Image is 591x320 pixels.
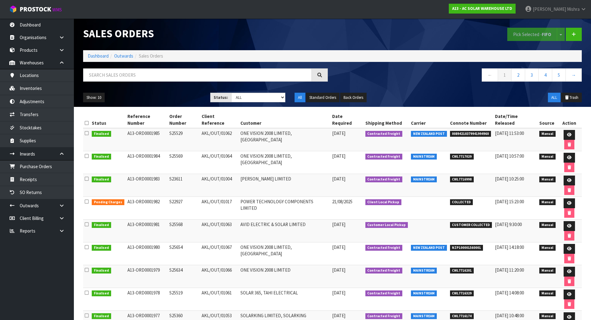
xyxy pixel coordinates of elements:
td: S25519 [168,288,200,311]
span: CWL7717029 [450,154,474,160]
input: Search sales orders [83,68,312,82]
span: ProStock [20,5,51,13]
span: [DATE] 10:48:00 [495,313,524,318]
span: Manual [539,199,556,205]
a: 3 [525,68,539,82]
span: NZP100001560001 [450,245,483,251]
span: [DATE] [332,267,345,273]
small: WMS [52,7,62,13]
td: AKL/OUT/01067 [200,242,239,265]
span: Customer Local Pickup [365,222,408,228]
td: AVID ELECTRIC & SOLAR LIMITED [239,220,331,242]
td: S25654 [168,242,200,265]
span: [DATE] 10:57:00 [495,153,524,159]
td: AKL/OUT/01066 [200,265,239,288]
span: [DATE] 14:18:00 [495,244,524,250]
td: A13-ORD0001984 [126,151,168,174]
td: [PERSON_NAME] LIMITED [239,174,331,197]
span: Manual [539,222,556,228]
span: Manual [539,176,556,183]
th: Shipping Method [364,111,410,128]
button: Pick Selected -FIFO [507,28,557,41]
a: A13 - AC SOLAR WAREHOUSE LTD [449,4,516,14]
td: ONE VISION 2008 LIMITED, [GEOGRAPHIC_DATA] [239,151,331,174]
span: COLLECTED [450,199,473,205]
td: AKL/OUT/01061 [200,288,239,311]
button: Back Orders [340,93,367,103]
span: 00894210379941994960 [450,131,491,137]
span: MAINSTREAM [411,176,437,183]
nav: Page navigation [337,68,582,83]
td: SOLAR 365, TAHI ELECTRICAL [239,288,331,311]
span: Contracted Freight [365,268,403,274]
span: [DATE] [332,313,345,318]
span: [DATE] [332,221,345,227]
th: Client Reference [200,111,239,128]
td: POWER TECHNOLOGY COMPONENTS LIMITED [239,197,331,220]
button: All [295,93,305,103]
span: Sales Orders [139,53,163,59]
td: A13-ORD0001980 [126,242,168,265]
span: CWL7716201 [450,268,474,274]
span: MAINSTREAM [411,154,437,160]
td: AKL/OUT/01062 [200,128,239,151]
span: CWL7716174 [450,313,474,319]
span: Manual [539,290,556,297]
span: Finalised [92,154,111,160]
span: Contracted Freight [365,313,403,319]
strong: Status: [214,95,228,100]
td: AKL/OUT/01064 [200,151,239,174]
td: ONE VISION 2008 LIMITED, [GEOGRAPHIC_DATA] [239,242,331,265]
span: Mishra [567,6,580,12]
span: [PERSON_NAME] [533,6,566,12]
td: A13-ORD0001983 [126,174,168,197]
td: S25569 [168,151,200,174]
a: 1 [498,68,512,82]
span: Finalised [92,290,111,297]
span: CWL7716329 [450,290,474,297]
span: Contracted Freight [365,290,403,297]
td: AKL/OUT/01004 [200,174,239,197]
span: Contracted Freight [365,245,403,251]
a: 5 [552,68,566,82]
h1: Sales Orders [83,28,328,39]
th: Date/Time Released [493,111,538,128]
img: cube-alt.png [9,5,17,13]
span: [DATE] [332,130,345,136]
span: MAINSTREAM [411,313,437,319]
button: Show: 10 [83,93,105,103]
span: [DATE] [332,244,345,250]
th: Reference Number [126,111,168,128]
span: [DATE] 10:25:00 [495,176,524,182]
span: CWL7716998 [450,176,474,183]
td: ONE VISION 2008 LIMITED, [GEOGRAPHIC_DATA] [239,128,331,151]
span: [DATE] 11:20:00 [495,267,524,273]
span: Pending Charges [92,199,124,205]
span: [DATE] [332,290,345,296]
span: Manual [539,268,556,274]
button: Standard Orders [306,93,340,103]
span: MAINSTREAM [411,268,437,274]
td: S25634 [168,265,200,288]
a: ← [482,68,498,82]
span: Manual [539,154,556,160]
strong: A13 - AC SOLAR WAREHOUSE LTD [452,6,512,11]
span: Finalised [92,268,111,274]
td: AKL/OUT/01063 [200,220,239,242]
span: [DATE] 9:30:00 [495,221,522,227]
td: A13-ORD0001978 [126,288,168,311]
th: Status [90,111,126,128]
span: Finalised [92,222,111,228]
a: → [565,68,582,82]
strong: FIFO [542,31,551,37]
span: Finalised [92,176,111,183]
span: [DATE] [332,176,345,182]
span: [DATE] 11:53:00 [495,130,524,136]
td: AKL/OUT/01017 [200,197,239,220]
a: 2 [511,68,525,82]
span: [DATE] [332,153,345,159]
td: A13-ORD0001985 [126,128,168,151]
td: A13-ORD0001981 [126,220,168,242]
span: Contracted Freight [365,176,403,183]
button: ALL [548,93,561,103]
